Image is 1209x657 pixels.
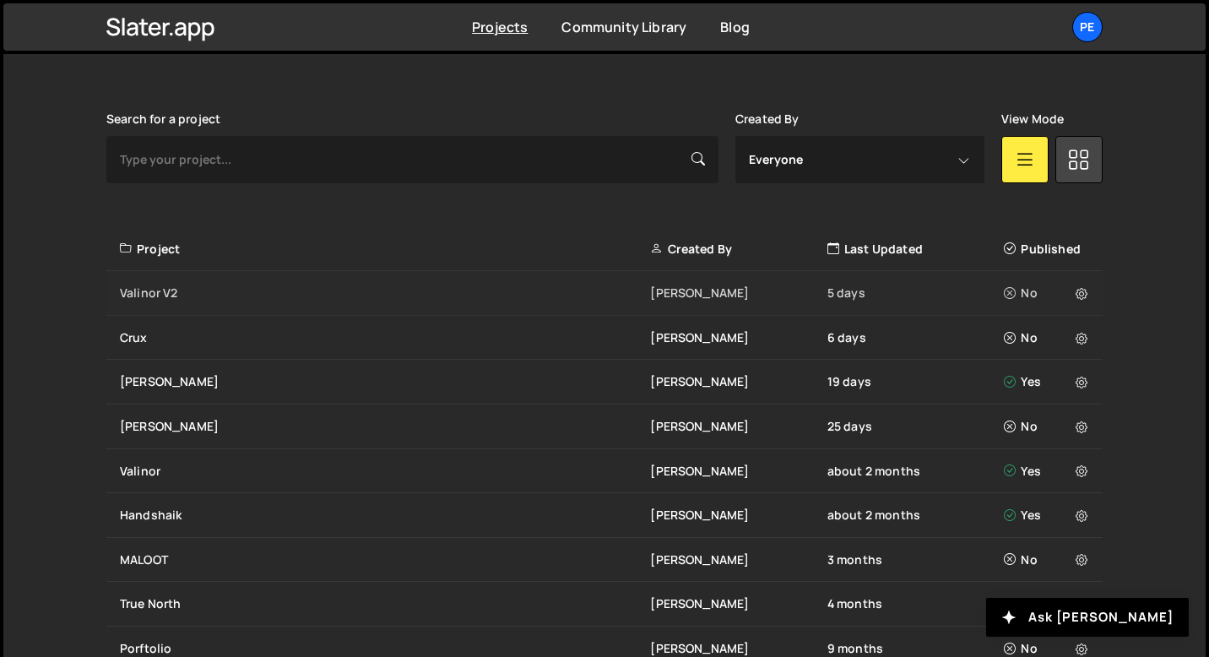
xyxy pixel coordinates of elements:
[1001,112,1064,126] label: View Mode
[1004,329,1092,346] div: No
[827,595,1004,612] div: 4 months
[827,285,1004,301] div: 5 days
[120,285,650,301] div: Valinor V2
[106,360,1103,405] a: [PERSON_NAME] [PERSON_NAME] 19 days Yes
[106,538,1103,583] a: MALOOT [PERSON_NAME] 3 months No
[1004,640,1092,657] div: No
[827,329,1004,346] div: 6 days
[827,640,1004,657] div: 9 months
[720,18,750,36] a: Blog
[106,316,1103,361] a: Crux [PERSON_NAME] 6 days No
[120,640,650,657] div: Porftolio
[1004,595,1092,612] div: Yes
[650,329,827,346] div: [PERSON_NAME]
[120,329,650,346] div: Crux
[120,551,650,568] div: MALOOT
[1004,463,1092,480] div: Yes
[1004,418,1092,435] div: No
[986,598,1189,637] button: Ask [PERSON_NAME]
[106,405,1103,449] a: [PERSON_NAME] [PERSON_NAME] 25 days No
[827,507,1004,524] div: about 2 months
[1072,12,1103,42] a: Pe
[106,271,1103,316] a: Valinor V2 [PERSON_NAME] 5 days No
[650,551,827,568] div: [PERSON_NAME]
[120,241,650,258] div: Project
[1004,285,1092,301] div: No
[106,112,220,126] label: Search for a project
[735,112,800,126] label: Created By
[106,582,1103,627] a: True North [PERSON_NAME] 4 months Yes
[1004,373,1092,390] div: Yes
[120,463,650,480] div: Valinor
[827,463,1004,480] div: about 2 months
[650,640,827,657] div: [PERSON_NAME]
[827,373,1004,390] div: 19 days
[561,18,686,36] a: Community Library
[650,463,827,480] div: [PERSON_NAME]
[120,373,650,390] div: [PERSON_NAME]
[120,507,650,524] div: Handshaik
[106,449,1103,494] a: Valinor [PERSON_NAME] about 2 months Yes
[650,418,827,435] div: [PERSON_NAME]
[650,595,827,612] div: [PERSON_NAME]
[827,551,1004,568] div: 3 months
[106,493,1103,538] a: Handshaik [PERSON_NAME] about 2 months Yes
[1004,507,1092,524] div: Yes
[650,507,827,524] div: [PERSON_NAME]
[650,373,827,390] div: [PERSON_NAME]
[472,18,528,36] a: Projects
[1004,551,1092,568] div: No
[1004,241,1092,258] div: Published
[827,418,1004,435] div: 25 days
[120,595,650,612] div: True North
[106,136,718,183] input: Type your project...
[827,241,1004,258] div: Last Updated
[120,418,650,435] div: [PERSON_NAME]
[650,285,827,301] div: [PERSON_NAME]
[650,241,827,258] div: Created By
